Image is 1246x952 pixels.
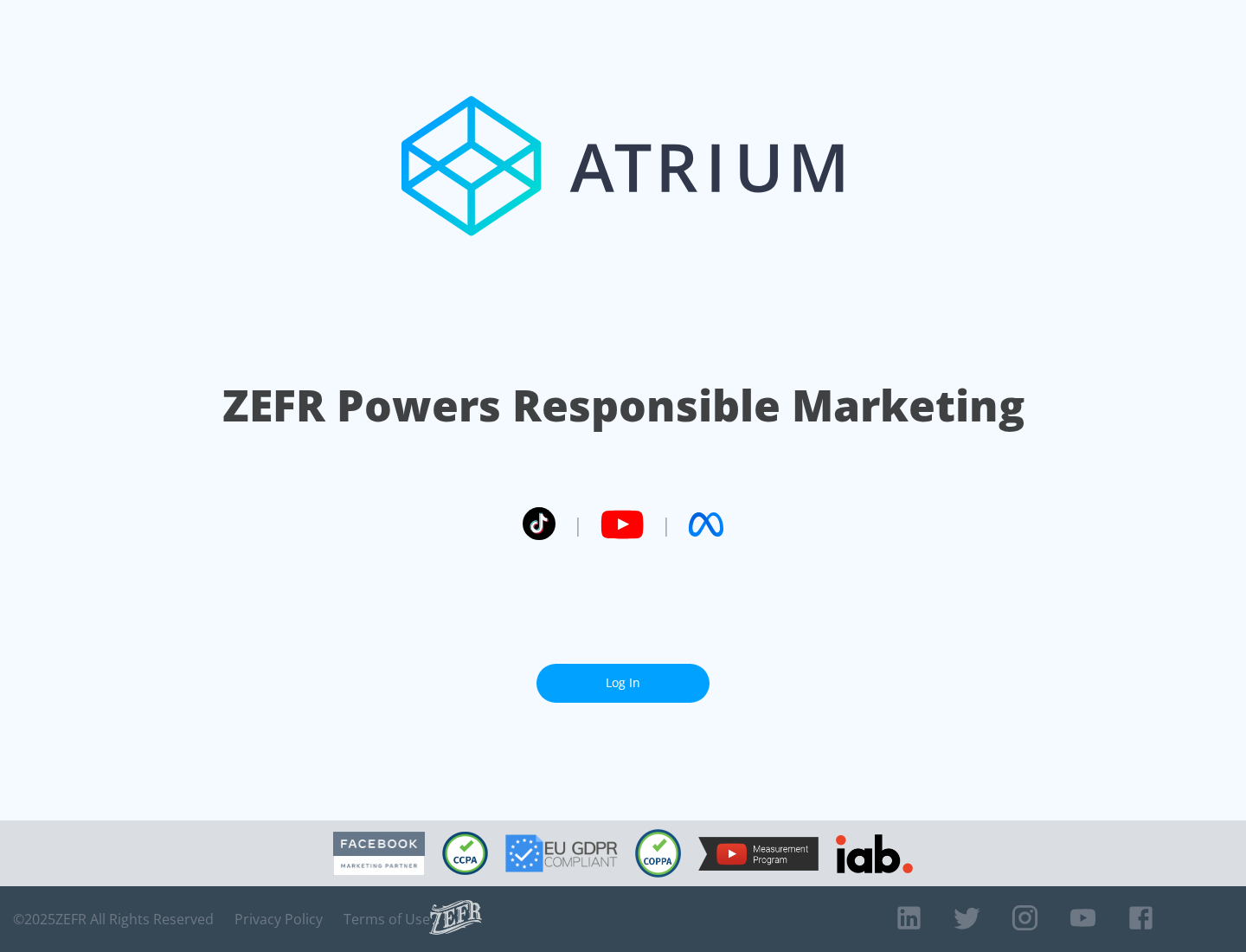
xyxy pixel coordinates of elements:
img: IAB [836,834,913,873]
span: | [661,511,671,537]
img: COPPA Compliant [635,829,681,878]
span: © 2025 ZEFR All Rights Reserved [13,910,214,928]
a: Log In [536,664,710,703]
img: Facebook Marketing Partner [333,832,425,876]
img: GDPR Compliant [505,834,618,872]
a: Terms of Use [344,910,430,928]
span: | [573,511,583,537]
a: Privacy Policy [234,910,323,928]
img: YouTube Measurement Program [698,837,819,871]
img: CCPA Compliant [442,832,488,875]
h1: ZEFR Powers Responsible Marketing [222,376,1024,435]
